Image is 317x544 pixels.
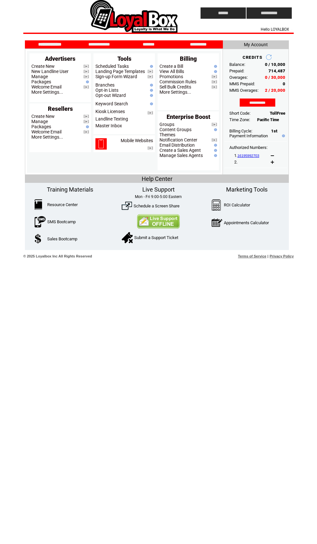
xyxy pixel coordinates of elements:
span: Authorized Numbers: [229,145,268,150]
a: Landline Texting [95,116,128,121]
a: Mobile Websites [121,138,153,143]
span: 0 [283,81,285,86]
span: Enterprise Boost [167,113,210,120]
span: Training Materials [47,186,93,193]
a: Appointments Calculator [224,220,269,225]
a: Schedule a Screen Share [134,204,180,208]
span: My Account [244,42,268,47]
span: Help Center [142,175,172,182]
span: Overages: [229,75,248,80]
img: video.png [212,75,217,78]
a: Content Groups [159,127,191,132]
span: 714,487 [268,68,285,73]
span: Prepaid: [229,68,244,73]
a: More Settings... [159,89,191,95]
img: help.gif [148,65,153,68]
a: Promotions [159,74,183,79]
img: ScreenShare.png [122,201,132,211]
a: Branches [95,82,115,88]
span: MMS Prepaid: [229,81,255,86]
img: SalesBootcamp.png [35,234,42,244]
img: mobile-websites.png [95,138,107,150]
span: 1st [271,129,277,133]
img: video.png [212,85,217,89]
span: TollFree [270,111,285,116]
a: Resource Center [47,202,78,207]
img: video.png [83,120,89,123]
img: help.gif [213,128,217,131]
a: ROI Calculator [224,203,250,207]
img: help.gif [148,89,153,92]
span: 2 / 20,000 [265,88,285,93]
span: 1. [234,153,259,158]
span: | [268,254,268,258]
img: help.gif [213,144,217,147]
span: © 2025 Loyalbox Inc All Rights Reserved [23,254,92,258]
img: video.png [212,123,217,126]
a: Packages [31,79,51,84]
a: Sell Bulk Credits [159,84,191,89]
a: Groups [159,122,174,127]
img: SMSBootcamp.png [35,216,46,227]
span: Billing Cycle: [229,129,252,133]
img: video.png [148,75,153,78]
a: Sales Bootcamp [47,236,77,241]
img: video.png [83,75,89,78]
a: Commission Rules [159,79,196,84]
a: New Landline User [31,69,69,74]
a: Create a Sales Agent [159,148,201,153]
a: Opt-in Lists [95,88,118,93]
img: help.gif [213,149,217,152]
a: Email Distribution [159,142,195,148]
span: 0 / 30,000 [265,75,285,80]
a: Privacy Policy [269,254,294,258]
span: Balance: [229,62,245,67]
a: Welcome Email [31,129,61,134]
img: video.png [83,115,89,118]
span: Tools [117,55,131,62]
img: help.gif [213,70,217,73]
a: Create New [31,114,55,119]
span: Hello LOYALBOX [261,27,289,32]
img: ResourceCenter.png [35,199,42,210]
img: video.png [148,70,153,73]
img: help.gif [148,84,153,87]
a: Opt-out Wizard [95,93,126,98]
span: 2. [234,160,237,164]
span: Pacific Time [257,118,279,122]
span: 0 / 10,000 [265,62,285,67]
a: 16195992703 [237,154,259,158]
a: Terms of Service [238,254,267,258]
img: video.png [83,85,89,89]
img: video.png [148,111,153,115]
span: CREDITS [243,55,262,60]
a: Create a Bill [159,64,183,69]
img: help.gif [148,102,153,105]
img: Contact Us [137,214,180,229]
span: Short Code: [229,111,250,116]
span: Live Support [142,186,175,193]
a: Payment Information [229,133,268,138]
a: Manage [31,119,48,124]
span: Resellers [48,105,73,112]
img: video.png [212,138,217,142]
a: More Settings... [31,134,63,140]
img: video.png [83,130,89,134]
img: video.png [83,70,89,73]
a: Packages [31,124,51,129]
span: Time Zone: [229,117,250,122]
span: Billing [180,55,197,62]
img: video.png [212,80,217,84]
img: video.png [148,146,153,150]
a: Manage Sales Agents [159,153,203,158]
a: Welcome Email [31,84,61,89]
a: More Settings... [31,89,63,95]
img: help.gif [84,125,89,128]
a: Themes [159,132,175,137]
a: Sign-up Form Wizard [95,74,137,79]
a: Notification Center [159,137,197,142]
img: help.gif [280,134,285,137]
a: Scheduled Tasks [95,64,129,69]
a: Manage [31,74,48,79]
img: video.png [83,65,89,68]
